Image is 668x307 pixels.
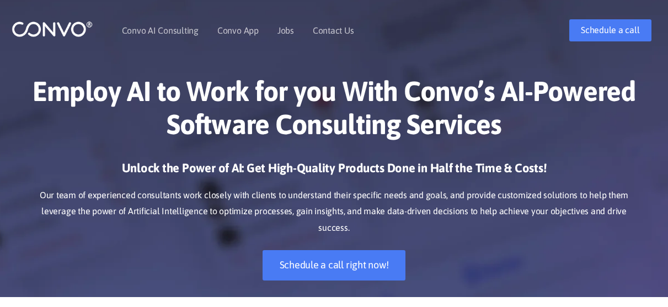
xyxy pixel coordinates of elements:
a: Schedule a call right now! [263,250,406,280]
img: logo_1.png [12,20,93,38]
a: Convo App [217,26,259,35]
a: Convo AI Consulting [122,26,199,35]
p: Our team of experienced consultants work closely with clients to understand their specific needs ... [28,187,640,237]
a: Contact Us [313,26,354,35]
h1: Employ AI to Work for you With Convo’s AI-Powered Software Consulting Services [28,75,640,149]
h3: Unlock the Power of AI: Get High-Quality Products Done in Half the Time & Costs! [28,160,640,184]
a: Jobs [277,26,294,35]
a: Schedule a call [569,19,651,41]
